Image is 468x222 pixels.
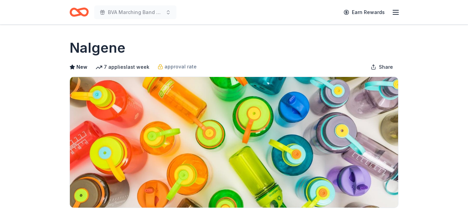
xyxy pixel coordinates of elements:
[70,38,125,57] h1: Nalgene
[365,60,398,74] button: Share
[108,8,163,16] span: BVA Marching Band Purse Bash
[96,63,149,71] div: 7 applies last week
[379,63,393,71] span: Share
[76,63,87,71] span: New
[164,63,197,71] span: approval rate
[94,5,176,19] button: BVA Marching Band Purse Bash
[70,77,398,208] img: Image for Nalgene
[340,6,389,18] a: Earn Rewards
[158,63,197,71] a: approval rate
[70,4,89,20] a: Home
